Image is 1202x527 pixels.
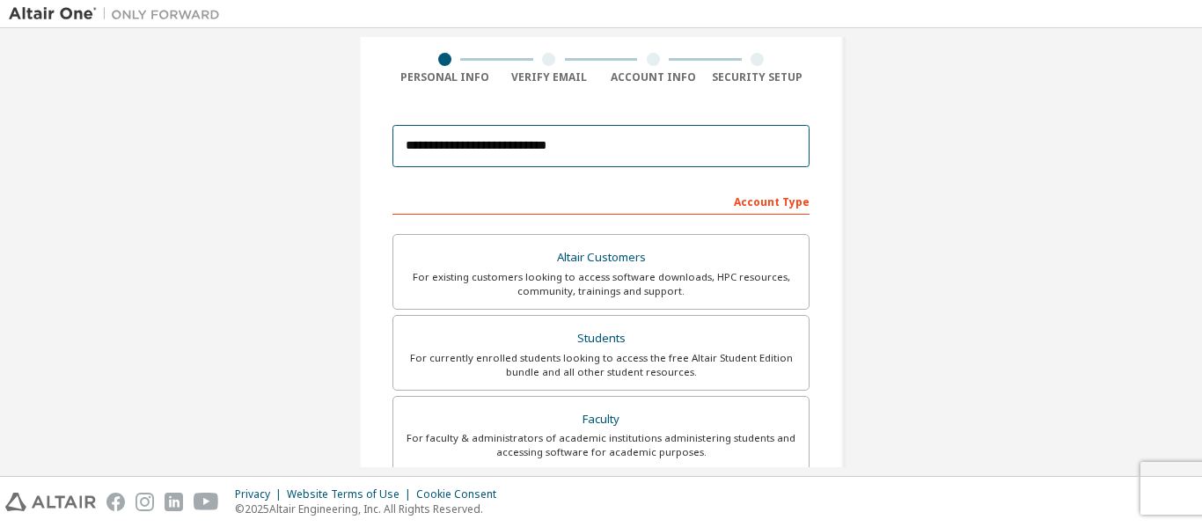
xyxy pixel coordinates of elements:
[404,351,798,379] div: For currently enrolled students looking to access the free Altair Student Edition bundle and all ...
[706,70,810,84] div: Security Setup
[392,70,497,84] div: Personal Info
[194,493,219,511] img: youtube.svg
[165,493,183,511] img: linkedin.svg
[601,70,706,84] div: Account Info
[5,493,96,511] img: altair_logo.svg
[235,487,287,501] div: Privacy
[404,270,798,298] div: For existing customers looking to access software downloads, HPC resources, community, trainings ...
[287,487,416,501] div: Website Terms of Use
[136,493,154,511] img: instagram.svg
[404,326,798,351] div: Students
[497,70,602,84] div: Verify Email
[392,187,810,215] div: Account Type
[404,431,798,459] div: For faculty & administrators of academic institutions administering students and accessing softwa...
[235,501,507,516] p: © 2025 Altair Engineering, Inc. All Rights Reserved.
[106,493,125,511] img: facebook.svg
[416,487,507,501] div: Cookie Consent
[9,5,229,23] img: Altair One
[404,245,798,270] div: Altair Customers
[404,407,798,432] div: Faculty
